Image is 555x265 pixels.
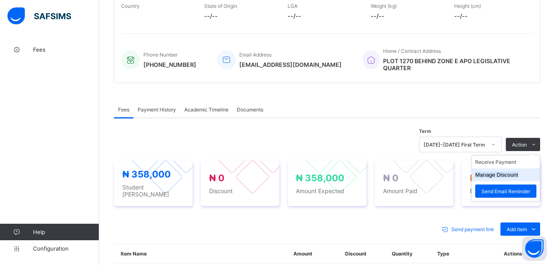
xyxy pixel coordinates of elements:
span: LGA [288,3,298,9]
span: [PHONE_NUMBER] [143,61,196,68]
th: Actions [498,244,540,263]
span: Documents [237,106,263,113]
span: Email Address [239,52,272,58]
span: ₦ 358,000 [296,173,344,183]
img: safsims [7,7,71,25]
span: Height (cm) [454,3,481,9]
span: Phone Number [143,52,178,58]
span: Academic Timeline [184,106,229,113]
span: State of Origin [204,3,237,9]
span: --/-- [288,12,358,19]
span: Send payment link [451,226,494,232]
span: --/-- [204,12,275,19]
span: --/-- [371,12,441,19]
span: Add item [507,226,527,232]
th: Amount [287,244,339,263]
span: ₦ 358,000 [470,173,518,183]
span: Term [419,128,431,134]
span: Amount Paid [383,187,445,194]
span: Send Email Reminder [481,188,530,194]
span: Weight (kg) [371,3,397,9]
span: Payment History [138,106,176,113]
span: ₦ 0 [209,173,224,183]
li: dropdown-list-item-text-0 [472,156,540,168]
li: dropdown-list-item-text-2 [472,181,540,201]
span: Home / Contract Address [383,48,441,54]
span: Fees [118,106,129,113]
th: Item Name [114,244,287,263]
li: dropdown-list-item-text-1 [472,168,540,181]
span: Help [33,229,99,235]
button: Manage Discount [475,172,518,178]
span: Configuration [33,245,99,252]
button: Open asap [522,236,547,261]
div: [DATE]-[DATE] First Term [424,142,486,148]
span: Amount Expected [296,187,358,194]
th: Type [431,244,498,263]
th: Quantity [386,244,431,263]
span: ₦ 358,000 [122,169,171,180]
th: Discount [339,244,386,263]
span: ₦ 0 [383,173,398,183]
span: Country [121,3,140,9]
span: PLOT 1270 BEHIND ZONE E APO LEGISLATIVE QUARTER [383,57,525,71]
span: Discount [209,187,271,194]
span: --/-- [454,12,525,19]
span: Fees [33,46,99,53]
span: Balance [470,187,532,194]
span: [EMAIL_ADDRESS][DOMAIN_NAME] [239,61,342,68]
span: Student [PERSON_NAME] [122,184,184,198]
span: Action [512,142,527,148]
